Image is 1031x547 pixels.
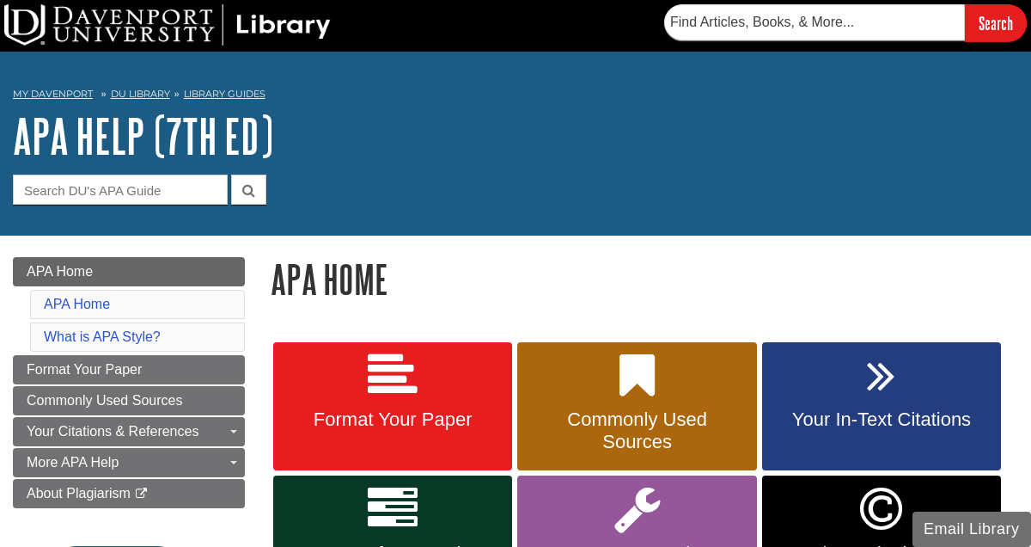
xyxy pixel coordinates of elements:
[13,87,93,101] a: My Davenport
[664,4,1027,41] form: Searches DU Library's articles, books, and more
[775,409,988,431] span: Your In-Text Citations
[27,393,182,408] span: Commonly Used Sources
[27,362,142,377] span: Format Your Paper
[13,175,228,205] input: Search DU's APA Guide
[912,512,1031,547] button: Email Library
[184,88,265,100] a: Library Guides
[44,329,161,344] a: What is APA Style?
[111,88,170,100] a: DU Library
[271,257,1018,301] h1: APA Home
[273,342,512,471] a: Format Your Paper
[664,4,965,40] input: Find Articles, Books, & More...
[13,257,245,286] a: APA Home
[13,479,245,508] a: About Plagiarism
[13,355,245,384] a: Format Your Paper
[4,4,331,46] img: DU Library
[517,342,756,471] a: Commonly Used Sources
[530,409,743,453] span: Commonly Used Sources
[27,264,93,279] span: APA Home
[44,297,110,311] a: APA Home
[286,409,499,431] span: Format Your Paper
[13,417,245,446] a: Your Citations & References
[762,342,1001,471] a: Your In-Text Citations
[13,83,1018,110] nav: breadcrumb
[13,386,245,415] a: Commonly Used Sources
[13,109,273,163] a: APA Help (7th Ed)
[27,455,119,470] span: More APA Help
[27,486,131,501] span: About Plagiarism
[13,448,245,477] a: More APA Help
[134,489,149,500] i: This link opens in a new window
[965,4,1027,41] input: Search
[27,424,198,439] span: Your Citations & References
